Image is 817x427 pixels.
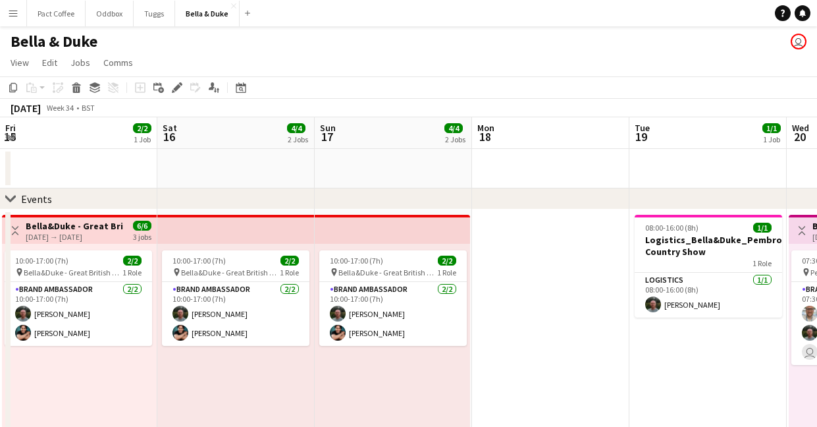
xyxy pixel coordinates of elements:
span: Sun [320,122,336,134]
a: Edit [37,54,63,71]
span: 1/1 [762,123,781,133]
app-user-avatar: Chubby Bear [791,34,806,49]
button: Tuggs [134,1,175,26]
a: Jobs [65,54,95,71]
a: Comms [98,54,138,71]
button: Bella & Duke [175,1,240,26]
h3: Logistics_Bella&Duke_Pembrokeshire Country Show [635,234,782,258]
span: Bella&Duke - Great British Motorshow [24,268,122,277]
div: 2 Jobs [288,134,308,144]
div: BST [82,103,95,113]
span: 10:00-17:00 (7h) [15,256,68,266]
span: 20 [790,129,809,144]
app-card-role: Brand Ambassador2/210:00-17:00 (7h)[PERSON_NAME][PERSON_NAME] [162,282,309,346]
div: 1 Job [134,134,151,144]
span: 2/2 [438,256,456,266]
div: 2 Jobs [445,134,465,144]
div: [DATE] → [DATE] [26,232,124,242]
span: Tue [635,122,650,134]
span: View [11,57,29,69]
span: 1 Role [437,268,456,277]
span: 1 Role [122,268,142,277]
span: 18 [475,129,494,144]
span: 2/2 [133,123,151,133]
span: Week 34 [43,103,76,113]
span: Wed [792,122,809,134]
app-card-role: Logistics1/108:00-16:00 (8h)[PERSON_NAME] [635,273,782,318]
h1: Bella & Duke [11,32,97,51]
span: 15 [3,129,16,144]
app-card-role: Brand Ambassador2/210:00-17:00 (7h)[PERSON_NAME][PERSON_NAME] [319,282,467,346]
span: 1 Role [280,268,299,277]
div: 1 Job [763,134,780,144]
span: Bella&Duke - Great British Motorshow [181,268,280,277]
span: Edit [42,57,57,69]
span: 10:00-17:00 (7h) [172,256,226,266]
div: [DATE] [11,101,41,115]
app-job-card: 10:00-17:00 (7h)2/2 Bella&Duke - Great British Motorshow1 RoleBrand Ambassador2/210:00-17:00 (7h)... [5,250,152,346]
span: 1 Role [752,258,772,268]
span: 6/6 [133,221,151,231]
span: 2/2 [280,256,299,266]
span: 10:00-17:00 (7h) [330,256,383,266]
div: Events [21,192,52,206]
h3: Bella&Duke - Great British Motorshow [26,220,124,232]
app-job-card: 10:00-17:00 (7h)2/2 Bella&Duke - Great British Motorshow1 RoleBrand Ambassador2/210:00-17:00 (7h)... [162,250,309,346]
span: 19 [633,129,650,144]
span: 1/1 [753,223,772,233]
app-job-card: 08:00-16:00 (8h)1/1Logistics_Bella&Duke_Pembrokeshire Country Show1 RoleLogistics1/108:00-16:00 (... [635,215,782,318]
span: 2/2 [123,256,142,266]
span: Jobs [70,57,90,69]
div: 3 jobs [133,231,151,242]
span: 08:00-16:00 (8h) [645,223,698,233]
span: 17 [318,129,336,144]
button: Pact Coffee [27,1,86,26]
span: Comms [103,57,133,69]
span: Mon [477,122,494,134]
button: Oddbox [86,1,134,26]
app-card-role: Brand Ambassador2/210:00-17:00 (7h)[PERSON_NAME][PERSON_NAME] [5,282,152,346]
span: Bella&Duke - Great British Motorshow [338,268,437,277]
span: 4/4 [444,123,463,133]
a: View [5,54,34,71]
span: 16 [161,129,177,144]
span: Fri [5,122,16,134]
span: Sat [163,122,177,134]
span: 4/4 [287,123,305,133]
app-job-card: 10:00-17:00 (7h)2/2 Bella&Duke - Great British Motorshow1 RoleBrand Ambassador2/210:00-17:00 (7h)... [319,250,467,346]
